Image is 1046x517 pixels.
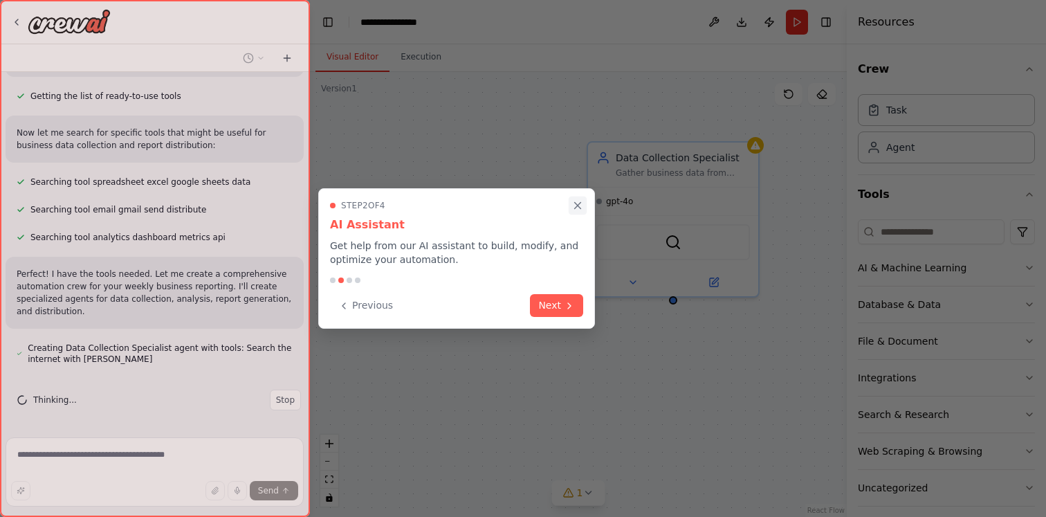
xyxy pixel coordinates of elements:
[318,12,338,32] button: Hide left sidebar
[330,239,583,266] p: Get help from our AI assistant to build, modify, and optimize your automation.
[569,197,587,215] button: Close walkthrough
[330,217,583,233] h3: AI Assistant
[330,294,401,317] button: Previous
[530,294,583,317] button: Next
[341,200,385,211] span: Step 2 of 4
